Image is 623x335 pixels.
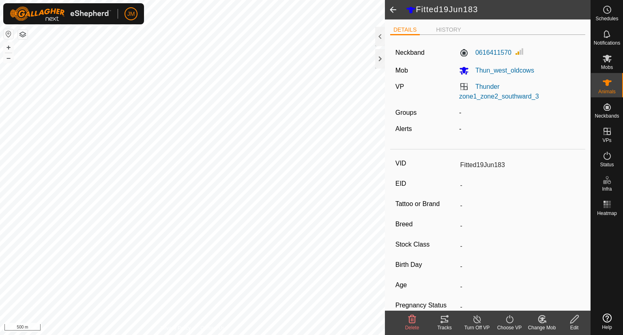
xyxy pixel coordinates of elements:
span: Schedules [595,16,618,21]
button: + [4,43,13,52]
img: Gallagher Logo [10,6,111,21]
label: Tattoo or Brand [395,199,457,209]
span: Help [602,325,612,330]
label: Alerts [395,125,412,132]
label: Breed [395,219,457,230]
span: Heatmap [597,211,617,216]
div: Choose VP [493,324,526,331]
a: Contact Us [200,324,224,332]
li: HISTORY [433,26,464,34]
div: - [456,124,583,134]
span: Mobs [601,65,613,70]
span: VPs [602,138,611,143]
label: VP [395,83,404,90]
div: Change Mob [526,324,558,331]
a: Help [591,310,623,333]
img: Signal strength [515,47,524,56]
span: JM [127,10,135,18]
div: Edit [558,324,591,331]
a: Thunder zone1_zone2_southward_3 [459,83,539,100]
label: Age [395,280,457,290]
button: Map Layers [18,30,28,39]
li: DETAILS [390,26,420,35]
span: Notifications [594,41,620,45]
span: Thun_west_oldcows [469,67,534,74]
span: Status [600,162,614,167]
label: EID [395,178,457,189]
div: Turn Off VP [461,324,493,331]
label: Pregnancy Status [395,300,457,311]
div: Tracks [428,324,461,331]
label: Birth Day [395,260,457,270]
label: Groups [395,109,417,116]
div: - [456,108,583,118]
label: Mob [395,67,408,74]
label: 0616411570 [459,48,511,58]
span: Animals [598,89,616,94]
a: Privacy Policy [161,324,191,332]
span: Infra [602,187,612,191]
label: Neckband [395,48,425,58]
span: Delete [405,325,419,331]
h2: Fitted19Jun183 [406,4,591,15]
label: Stock Class [395,239,457,250]
button: – [4,53,13,63]
button: Reset Map [4,29,13,39]
span: Neckbands [595,114,619,118]
label: VID [395,158,457,169]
